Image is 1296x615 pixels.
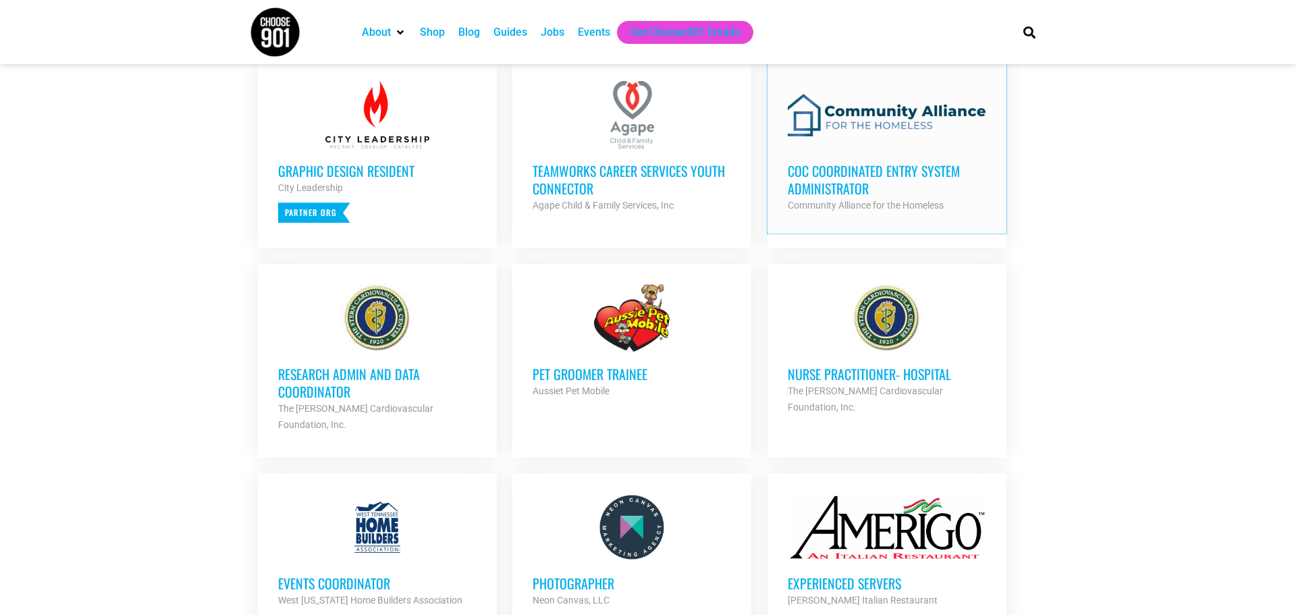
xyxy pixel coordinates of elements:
h3: Research Admin and Data Coordinator [278,365,477,400]
a: Research Admin and Data Coordinator The [PERSON_NAME] Cardiovascular Foundation, Inc. [258,264,497,453]
a: Get Choose901 Emails [630,24,740,41]
a: Nurse Practitioner- Hospital The [PERSON_NAME] Cardiovascular Foundation, Inc. [767,264,1006,435]
strong: Community Alliance for the Homeless [788,200,944,211]
strong: [PERSON_NAME] Italian Restaurant [788,595,938,606]
strong: City Leadership [278,182,343,193]
h3: Events Coordinator [278,574,477,592]
strong: The [PERSON_NAME] Cardiovascular Foundation, Inc. [278,403,433,430]
a: CoC Coordinated Entry System Administrator Community Alliance for the Homeless [767,61,1006,234]
h3: Experienced Servers [788,574,986,592]
a: Jobs [541,24,564,41]
p: Partner Org [278,203,350,223]
a: Events [578,24,610,41]
a: Graphic Design Resident City Leadership Partner Org [258,61,497,243]
strong: The [PERSON_NAME] Cardiovascular Foundation, Inc. [788,385,943,412]
strong: Agape Child & Family Services, Inc [533,200,674,211]
h3: TeamWorks Career Services Youth Connector [533,162,731,197]
a: Pet Groomer Trainee Aussiet Pet Mobile [512,264,751,419]
a: Guides [493,24,527,41]
a: TeamWorks Career Services Youth Connector Agape Child & Family Services, Inc [512,61,751,234]
a: About [362,24,391,41]
h3: Graphic Design Resident [278,162,477,180]
strong: West [US_STATE] Home Builders Association [278,595,462,606]
div: About [355,21,413,44]
div: Search [1019,21,1041,43]
h3: CoC Coordinated Entry System Administrator [788,162,986,197]
strong: Aussiet Pet Mobile [533,385,610,396]
a: Blog [458,24,480,41]
h3: Nurse Practitioner- Hospital [788,365,986,383]
nav: Main nav [355,21,1000,44]
h3: Photographer [533,574,731,592]
a: Shop [420,24,445,41]
strong: Neon Canvas, LLC [533,595,610,606]
h3: Pet Groomer Trainee [533,365,731,383]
